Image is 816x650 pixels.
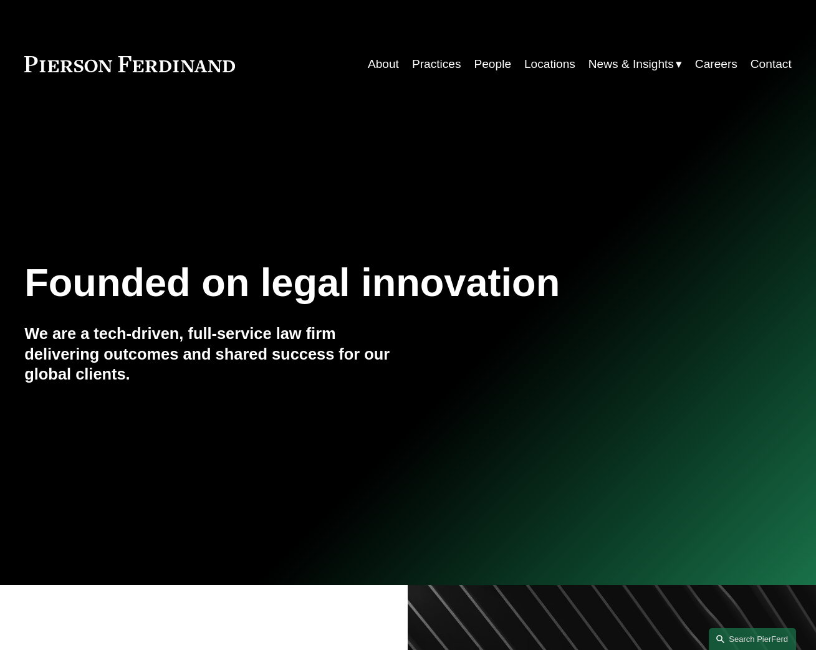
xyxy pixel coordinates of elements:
[524,52,575,76] a: Locations
[412,52,461,76] a: Practices
[368,52,399,76] a: About
[709,628,796,650] a: Search this site
[751,52,792,76] a: Contact
[588,52,682,76] a: folder dropdown
[24,323,408,384] h4: We are a tech-driven, full-service law firm delivering outcomes and shared success for our global...
[695,52,737,76] a: Careers
[24,260,663,305] h1: Founded on legal innovation
[474,52,511,76] a: People
[588,54,674,75] span: News & Insights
